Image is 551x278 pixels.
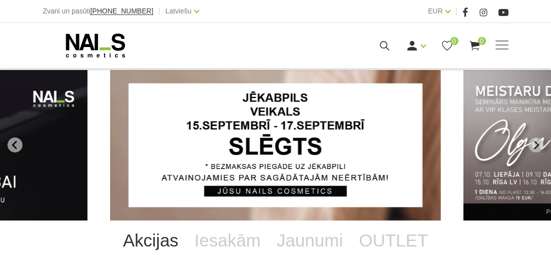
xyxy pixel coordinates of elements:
li: 1 of 14 [110,70,441,220]
a: Jaunumi [269,220,351,260]
a: [PHONE_NUMBER] [90,7,153,15]
span: | [158,5,160,17]
span: [PHONE_NUMBER] [90,7,153,15]
a: 0 [468,39,481,52]
div: Zvani un pasūti [43,5,154,17]
a: EUR [428,5,443,17]
a: Akcijas [115,220,187,260]
span: | [455,5,457,17]
a: 0 [441,39,453,52]
button: Go to last slide [8,137,23,152]
a: Latviešu [165,5,191,17]
span: 0 [450,37,458,45]
a: OUTLET [351,220,436,260]
button: Next slide [528,137,543,152]
a: Iesakām [187,220,269,260]
span: 0 [478,37,486,45]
